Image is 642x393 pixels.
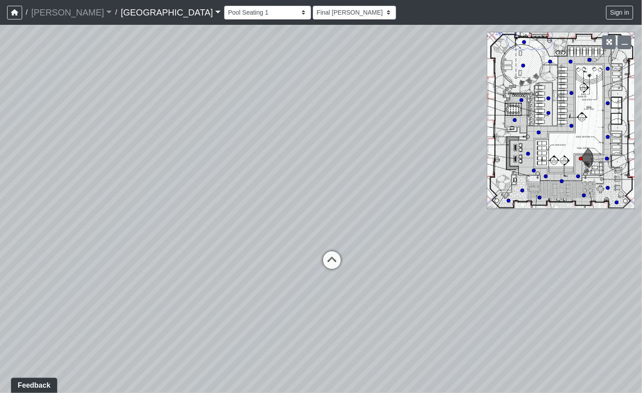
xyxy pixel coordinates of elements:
[7,375,59,393] iframe: Ybug feedback widget
[31,4,112,21] a: [PERSON_NAME]
[112,4,121,21] span: /
[606,6,633,19] button: Sign in
[121,4,220,21] a: [GEOGRAPHIC_DATA]
[22,4,31,21] span: /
